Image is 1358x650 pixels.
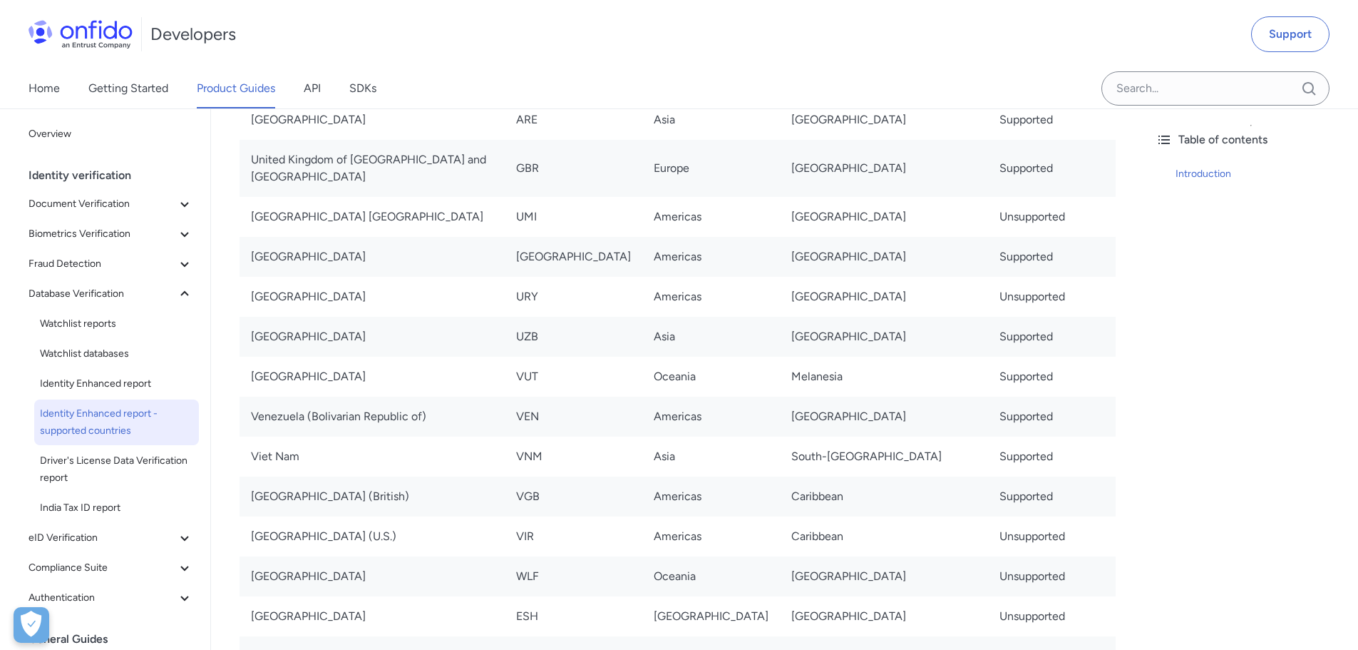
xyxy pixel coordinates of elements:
td: Supported [988,140,1116,197]
td: [GEOGRAPHIC_DATA] [GEOGRAPHIC_DATA] [240,197,505,237]
td: [GEOGRAPHIC_DATA] [642,596,780,636]
img: Onfido Logo [29,20,133,49]
td: Asia [642,317,780,357]
td: [GEOGRAPHIC_DATA] [505,237,642,277]
td: [GEOGRAPHIC_DATA] [780,140,988,197]
td: ARE [505,100,642,140]
button: Biometrics Verification [23,220,199,248]
td: Oceania [642,557,780,596]
a: Home [29,68,60,108]
td: VGB [505,477,642,517]
td: Unsupported [988,596,1116,636]
span: Biometrics Verification [29,225,176,243]
a: Identity Enhanced report [34,370,199,398]
a: Support [1251,16,1329,52]
span: Database Verification [29,285,176,303]
button: eID Verification [23,524,199,552]
td: VNM [505,437,642,477]
td: [GEOGRAPHIC_DATA] [780,317,988,357]
span: Document Verification [29,195,176,213]
span: Watchlist reports [40,315,193,332]
td: Caribbean [780,477,988,517]
td: South-[GEOGRAPHIC_DATA] [780,437,988,477]
td: UZB [505,317,642,357]
td: Caribbean [780,517,988,557]
td: [GEOGRAPHIC_DATA] [780,557,988,596]
td: Unsupported [988,557,1116,596]
a: India Tax ID report [34,494,199,522]
a: Watchlist reports [34,310,199,338]
h1: Developers [150,23,236,46]
td: Supported [988,100,1116,140]
button: Authentication [23,584,199,612]
div: Table of contents [1156,131,1347,148]
span: Driver's License Data Verification report [40,452,193,487]
td: Unsupported [988,197,1116,237]
td: United Kingdom of [GEOGRAPHIC_DATA] and [GEOGRAPHIC_DATA] [240,140,505,197]
td: ESH [505,596,642,636]
td: Oceania [642,357,780,397]
a: Overview [23,120,199,148]
td: [GEOGRAPHIC_DATA] [240,237,505,277]
span: Identity Enhanced report [40,375,193,392]
span: Compliance Suite [29,559,176,577]
td: GBR [505,140,642,197]
td: VEN [505,397,642,437]
td: [GEOGRAPHIC_DATA] [240,596,505,636]
td: [GEOGRAPHIC_DATA] [780,237,988,277]
td: Asia [642,100,780,140]
td: Unsupported [988,517,1116,557]
td: Americas [642,277,780,317]
td: [GEOGRAPHIC_DATA] [780,596,988,636]
td: Venezuela (Bolivarian Republic of) [240,397,505,437]
td: [GEOGRAPHIC_DATA] [780,197,988,237]
td: [GEOGRAPHIC_DATA] [240,277,505,317]
a: Introduction [1176,166,1347,183]
span: eID Verification [29,529,176,547]
td: [GEOGRAPHIC_DATA] [780,397,988,437]
td: WLF [505,557,642,596]
td: [GEOGRAPHIC_DATA] [240,557,505,596]
td: Viet Nam [240,437,505,477]
div: Cookie Preferences [14,607,49,643]
span: Watchlist databases [40,345,193,362]
td: [GEOGRAPHIC_DATA] (U.S.) [240,517,505,557]
button: Database Verification [23,280,199,308]
button: Document Verification [23,190,199,218]
button: Fraud Detection [23,250,199,278]
span: Fraud Detection [29,255,176,273]
td: URY [505,277,642,317]
td: VIR [505,517,642,557]
td: Unsupported [988,277,1116,317]
td: Americas [642,517,780,557]
a: Driver's License Data Verification report [34,447,199,492]
a: Product Guides [197,68,275,108]
td: [GEOGRAPHIC_DATA] [240,100,505,140]
td: Americas [642,237,780,277]
a: API [304,68,321,108]
a: Getting Started [88,68,168,108]
td: Supported [988,437,1116,477]
a: Identity Enhanced report - supported countries [34,400,199,445]
td: [GEOGRAPHIC_DATA] [240,317,505,357]
td: Americas [642,477,780,517]
td: Melanesia [780,357,988,397]
td: [GEOGRAPHIC_DATA] [780,277,988,317]
td: UMI [505,197,642,237]
div: Identity verification [29,161,205,190]
td: Supported [988,237,1116,277]
a: SDKs [349,68,376,108]
button: Open Preferences [14,607,49,643]
button: Compliance Suite [23,554,199,582]
span: Authentication [29,589,176,606]
td: Supported [988,477,1116,517]
td: [GEOGRAPHIC_DATA] [240,357,505,397]
span: Identity Enhanced report - supported countries [40,405,193,440]
td: [GEOGRAPHIC_DATA] (British) [240,477,505,517]
span: Overview [29,126,193,143]
td: Asia [642,437,780,477]
td: Supported [988,317,1116,357]
td: VUT [505,357,642,397]
input: Onfido search input field [1101,71,1329,106]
